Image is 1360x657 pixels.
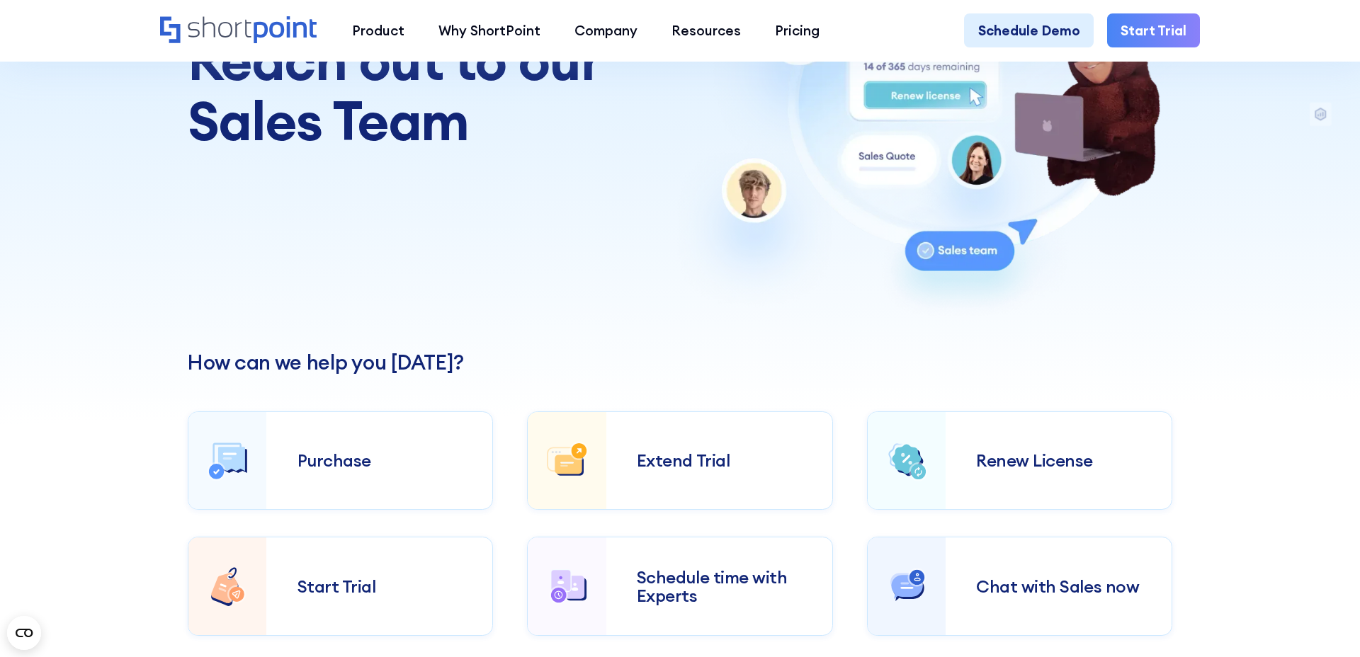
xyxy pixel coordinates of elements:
[637,568,802,605] div: Schedule time with Experts
[964,13,1093,47] a: Schedule Demo
[976,451,1141,469] div: Renew License
[654,13,758,47] a: Resources
[352,21,404,41] div: Product
[758,13,837,47] a: Pricing
[1289,589,1360,657] iframe: Chat Widget
[7,616,41,650] button: Open CMP widget
[421,13,557,47] a: Why ShortPoint
[775,21,820,41] div: Pricing
[1107,13,1200,47] a: Start Trial
[557,13,654,47] a: Company
[527,537,832,635] a: Schedule time with Experts
[637,451,802,469] div: Extend Trial
[438,21,540,41] div: Why ShortPoint
[574,21,637,41] div: Company
[671,21,741,41] div: Resources
[976,577,1141,595] div: Chat with Sales now
[297,577,463,595] div: Start Trial
[867,411,1172,510] a: Renew License
[867,537,1172,635] a: Chat with Sales now
[188,350,1172,374] h2: How can we help you [DATE]?
[335,13,421,47] a: Product
[188,537,493,635] a: Start Trial
[188,411,493,510] a: Purchase
[297,451,463,469] div: Purchase
[527,411,832,510] a: Extend Trial
[160,16,318,46] a: Home
[188,30,641,150] h1: Reach out to our Sales Team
